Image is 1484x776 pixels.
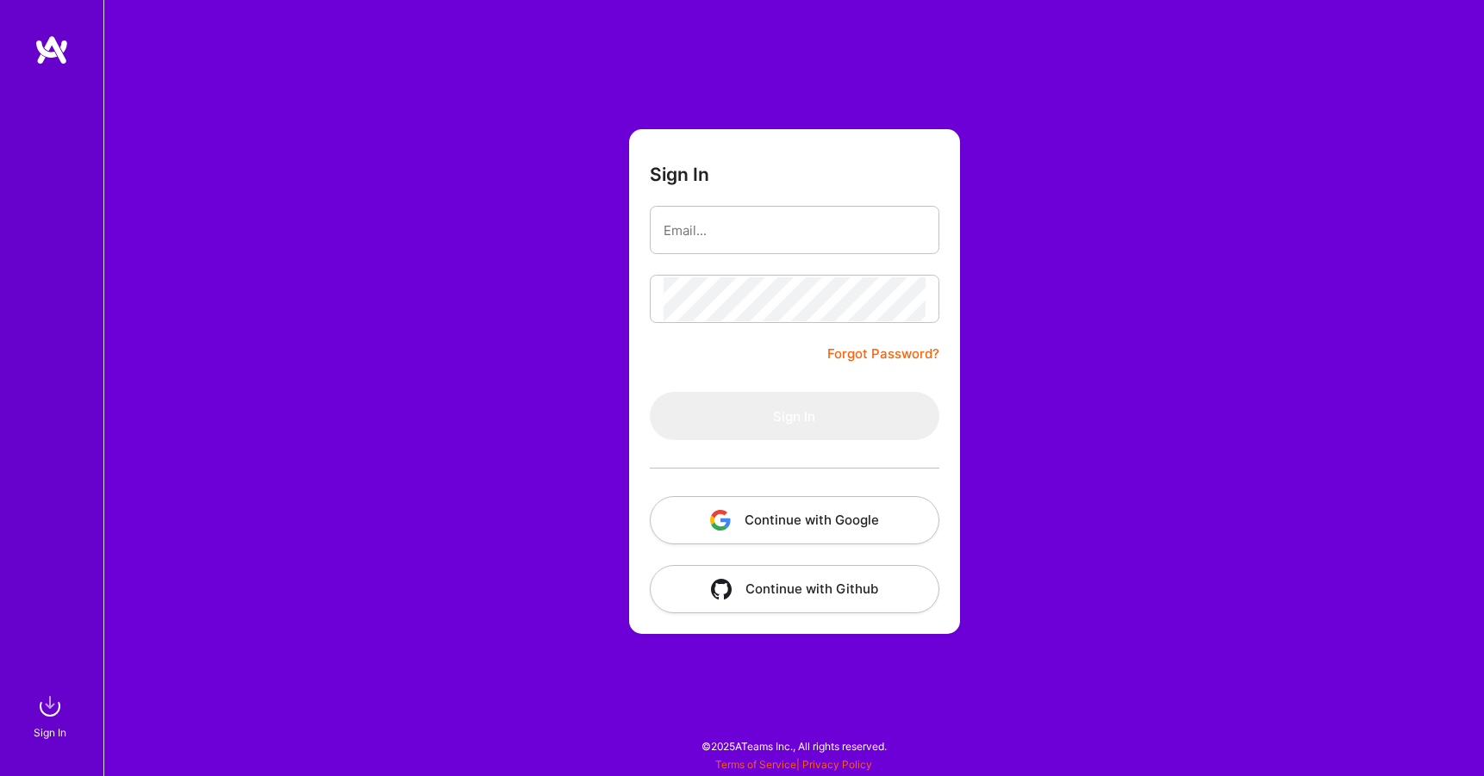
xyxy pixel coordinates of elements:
[33,689,67,723] img: sign in
[103,724,1484,767] div: © 2025 ATeams Inc., All rights reserved.
[802,758,872,771] a: Privacy Policy
[715,758,796,771] a: Terms of Service
[34,34,69,65] img: logo
[650,164,709,185] h3: Sign In
[664,208,926,252] input: Email...
[650,565,939,613] button: Continue with Github
[715,758,872,771] span: |
[34,723,66,742] div: Sign In
[711,579,732,599] img: icon
[650,392,939,440] button: Sign In
[710,510,731,531] img: icon
[650,496,939,544] button: Continue with Google
[827,344,939,364] a: Forgot Password?
[36,689,67,742] a: sign inSign In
